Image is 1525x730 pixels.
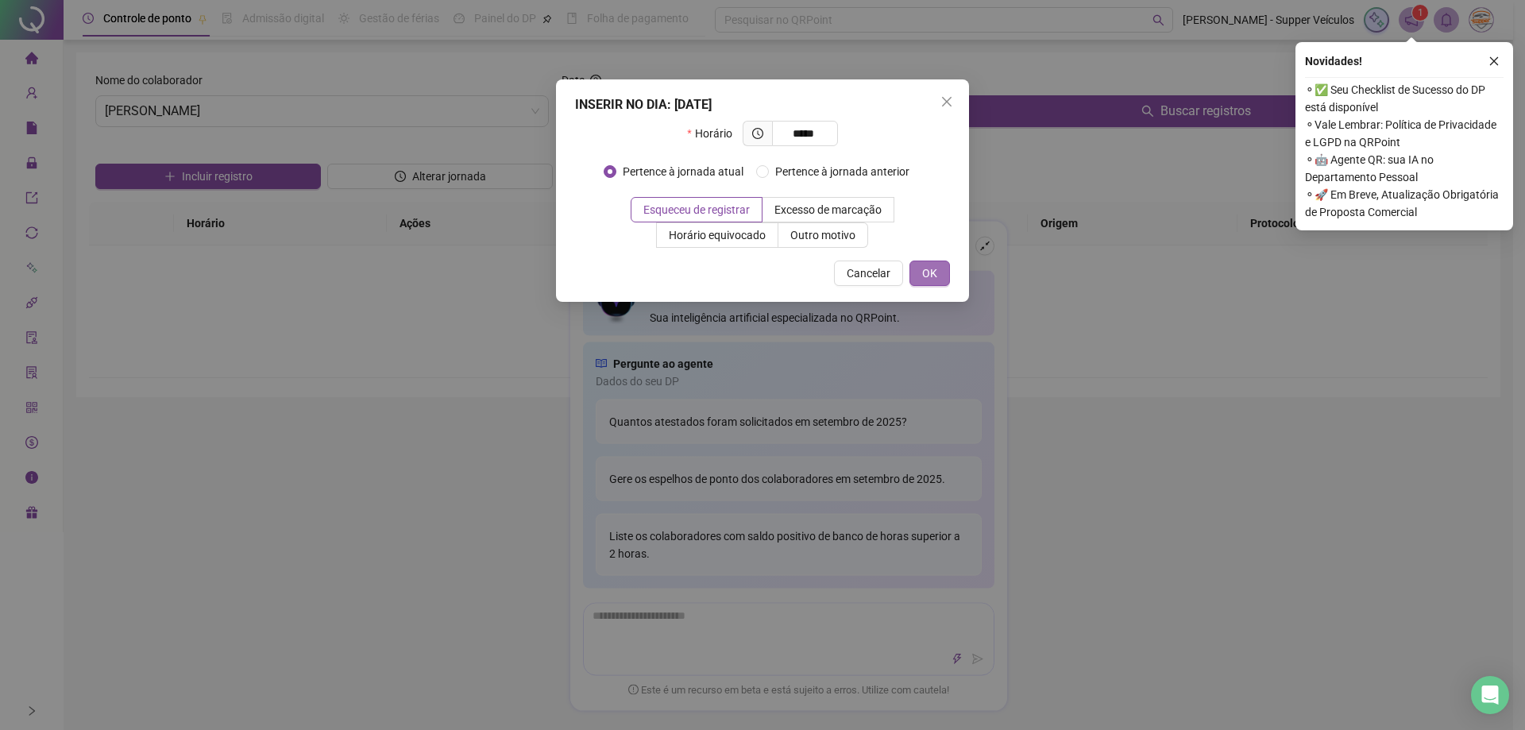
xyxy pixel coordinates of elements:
[616,163,750,180] span: Pertence à jornada atual
[1305,81,1504,116] span: ⚬ ✅ Seu Checklist de Sucesso do DP está disponível
[1305,151,1504,186] span: ⚬ 🤖 Agente QR: sua IA no Departamento Pessoal
[922,265,937,282] span: OK
[752,128,763,139] span: clock-circle
[934,89,959,114] button: Close
[669,229,766,241] span: Horário equivocado
[643,203,750,216] span: Esqueceu de registrar
[1488,56,1500,67] span: close
[1305,52,1362,70] span: Novidades !
[847,265,890,282] span: Cancelar
[687,121,742,146] label: Horário
[1305,116,1504,151] span: ⚬ Vale Lembrar: Política de Privacidade e LGPD na QRPoint
[909,261,950,286] button: OK
[575,95,950,114] div: INSERIR NO DIA : [DATE]
[834,261,903,286] button: Cancelar
[1471,676,1509,714] div: Open Intercom Messenger
[940,95,953,108] span: close
[790,229,855,241] span: Outro motivo
[774,203,882,216] span: Excesso de marcação
[1305,186,1504,221] span: ⚬ 🚀 Em Breve, Atualização Obrigatória de Proposta Comercial
[769,163,916,180] span: Pertence à jornada anterior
